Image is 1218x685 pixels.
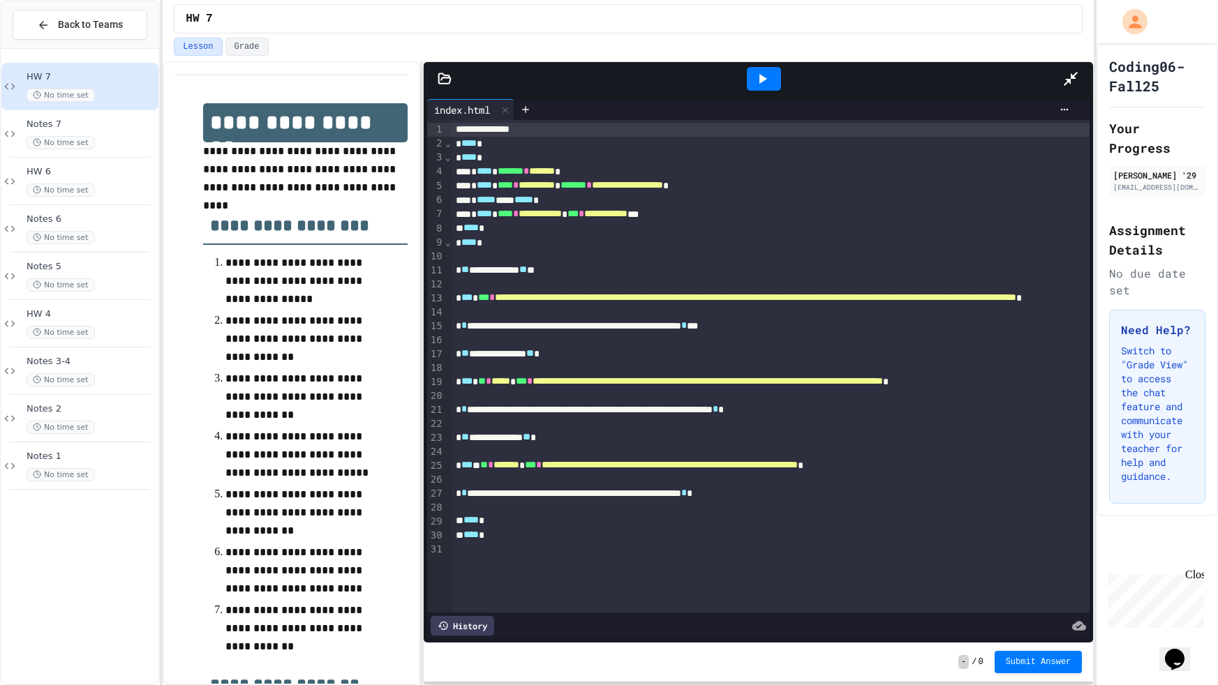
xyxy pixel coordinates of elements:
span: No time set [27,421,95,434]
span: Back to Teams [58,17,123,32]
span: - [958,655,969,669]
span: No time set [27,373,95,386]
span: Notes 1 [27,451,156,462]
div: 17 [427,347,445,361]
span: No time set [27,278,95,292]
p: Switch to "Grade View" to access the chat feature and communicate with your teacher for help and ... [1121,344,1194,483]
div: 18 [427,361,445,375]
div: 29 [427,515,445,529]
h2: Your Progress [1109,119,1205,158]
span: Notes 7 [27,119,156,130]
h2: Assignment Details [1109,220,1205,259]
span: No time set [27,326,95,339]
div: 3 [427,151,445,165]
span: No time set [27,183,95,197]
span: Fold line [445,151,452,163]
button: Grade [225,38,269,56]
div: 25 [427,459,445,473]
div: [PERSON_NAME] '29 [1113,169,1201,181]
span: No time set [27,468,95,481]
div: 27 [427,487,445,501]
span: No time set [27,89,95,102]
div: 22 [427,417,445,431]
div: 24 [427,445,445,459]
span: HW 7 [186,10,212,27]
div: 26 [427,473,445,487]
button: Back to Teams [13,10,147,40]
div: No due date set [1109,265,1205,299]
div: 23 [427,431,445,445]
div: 16 [427,333,445,347]
div: 19 [427,375,445,389]
div: Chat with us now!Close [6,6,96,89]
button: Submit Answer [995,651,1083,673]
div: 21 [427,403,445,417]
span: HW 7 [27,71,156,83]
div: 10 [427,250,445,264]
div: 7 [427,207,445,221]
button: Lesson [174,38,222,56]
h3: Need Help? [1121,322,1194,338]
div: 30 [427,529,445,543]
div: index.html [427,99,514,120]
div: 4 [427,165,445,179]
span: 0 [978,656,983,668]
div: 31 [427,543,445,557]
span: Notes 2 [27,403,156,415]
div: 15 [427,319,445,333]
div: 2 [427,137,445,151]
div: 6 [427,193,445,207]
span: HW 4 [27,308,156,320]
span: HW 6 [27,166,156,178]
span: Submit Answer [1006,656,1071,668]
div: 28 [427,501,445,515]
div: [EMAIL_ADDRESS][DOMAIN_NAME] [1113,182,1201,193]
div: 5 [427,179,445,193]
span: Fold line [445,137,452,149]
iframe: chat widget [1159,629,1204,671]
div: 9 [427,236,445,250]
iframe: chat widget [1102,569,1204,628]
div: 12 [427,278,445,292]
span: / [972,656,976,668]
span: Notes 6 [27,213,156,225]
span: No time set [27,231,95,244]
div: index.html [427,103,497,117]
div: My Account [1108,6,1151,38]
span: No time set [27,136,95,149]
div: 20 [427,389,445,403]
div: 13 [427,292,445,306]
div: 1 [427,123,445,137]
h1: Coding06-Fall25 [1109,57,1205,96]
span: Notes 3-4 [27,356,156,368]
div: 14 [427,306,445,319]
span: Notes 5 [27,261,156,273]
span: Fold line [445,236,452,248]
div: History [431,616,494,635]
div: 11 [427,264,445,278]
div: 8 [427,222,445,236]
